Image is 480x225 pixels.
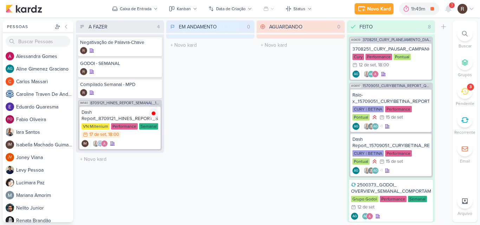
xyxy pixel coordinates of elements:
[376,63,389,67] div: , 18:00
[6,140,14,149] div: Isabella Machado Guimarães
[16,128,73,136] div: I a r a S a n t o s
[149,108,158,118] img: tracking
[82,109,158,122] div: Dash Report_8709121_HINES_REPORT_SEMANAL_18.09
[366,213,373,220] img: Alessandra Gomes
[6,178,14,187] img: Lucimara Paz
[372,71,379,78] img: Alessandra Gomes
[77,154,163,164] input: + Novo kard
[7,67,13,71] p: AG
[351,213,358,220] div: Criador(a): Aline Gimenez Graciano
[154,23,163,31] div: 4
[92,140,99,147] img: Iara Santos
[89,132,106,137] div: 17 de set
[379,124,383,129] span: +1
[168,40,253,50] input: + Novo kard
[6,24,53,30] div: Pessoas
[352,92,429,105] div: Raio-x_15709051_CURY|BETINA_REPORT_QUINZENAL_16.09
[16,91,73,98] div: C a r o l i n e T r a v e n D e A n d r a d e
[8,143,12,147] p: IM
[371,158,378,165] div: Prioridade Alta
[106,132,119,137] div: , 18:00
[352,167,359,174] div: Aline Gimenez Graciano
[352,158,370,165] div: Pontual
[16,65,73,73] div: A l i n e G i m e n e z G r a c i a n o
[80,60,160,67] div: GODOI - SEMANAL
[97,140,104,147] img: Caroline Traven De Andrade
[354,125,358,128] p: AG
[6,191,14,199] img: Mariana Amorim
[80,39,160,46] div: Negativação de Palavra-Chave
[365,54,392,60] div: Performance
[351,182,431,194] div: 2500373_GODOI_ OVERVIEW_SEMANAL_COMPORTAMENTO_LEADS
[367,5,391,13] div: Novo Kard
[258,40,343,50] input: + Novo kard
[16,141,73,148] div: I s a b e l l a M a c h a d o G u i m a r ã e s
[456,100,474,107] p: Pendente
[351,196,378,202] div: Grupo Godoi
[386,159,403,164] div: 15 de set
[425,23,434,31] div: 8
[362,213,369,220] div: Aline Gimenez Graciano
[459,43,472,49] p: Buscar
[90,101,161,105] span: 8709121_HINES_REPORT_SEMANAL_18.09
[359,63,376,67] div: 12 de set
[354,73,358,76] p: AG
[362,123,383,130] div: Colaboradores: Iara Santos, Nelito Junior, Aline Gimenez Graciano, Alessandra Gomes
[350,38,361,42] span: AG638
[385,150,412,157] div: Performance
[368,71,375,78] div: Aline Gimenez Graciano
[80,68,87,75] img: Rafael Dornelles
[16,154,73,161] div: J o n e y V i a n a
[363,123,370,130] img: Iara Santos
[6,204,14,212] img: Nelito Junior
[352,123,359,130] div: Aline Gimenez Graciano
[372,167,379,174] div: Aline Gimenez Graciano
[16,103,73,111] div: E d u a r d o Q u a r e s m a
[6,115,14,124] div: Fabio Oliveira
[352,71,359,78] div: Criador(a): Aline Gimenez Graciano
[352,123,359,130] div: Criador(a): Aline Gimenez Graciano
[386,115,403,120] div: 15 de set
[458,210,472,217] p: Arquivo
[16,217,73,224] div: R e n a t a B r a n d ã o
[460,158,470,164] p: Email
[458,72,472,78] p: Grupos
[380,196,407,202] div: Performance
[379,168,383,173] span: +1
[385,106,412,112] div: Performance
[16,53,73,60] div: A l e s s a n d r a G o m e s
[83,142,87,146] p: IM
[80,47,87,54] div: Criador(a): Rafael Dornelles
[357,205,375,210] div: 12 de set
[352,71,359,78] div: Aline Gimenez Graciano
[16,78,73,85] div: C a r l o s M a s s a r i
[363,71,370,78] img: Iara Santos
[355,3,394,14] button: Novo Kard
[453,26,477,49] li: Ctrl + F
[16,179,73,186] div: L u c i m a r a P a z
[82,140,89,147] div: Isabella Machado Guimarães
[91,140,108,147] div: Colaboradores: Iara Santos, Caroline Traven De Andrade, Alessandra Gomes
[6,77,14,86] img: Carlos Massari
[6,128,14,136] img: Iara Santos
[79,101,89,105] span: IM140
[352,150,384,157] div: CURY | BETINA
[354,169,358,173] p: AG
[6,52,14,60] img: Alessandra Gomes
[352,54,364,60] div: Cury
[362,167,383,174] div: Colaboradores: Iara Santos, Nelito Junior, Aline Gimenez Graciano, Alessandra Gomes
[335,23,343,31] div: 0
[6,65,14,73] div: Aline Gimenez Graciano
[111,123,138,130] div: Performance
[360,213,373,220] div: Colaboradores: Aline Gimenez Graciano, Alessandra Gomes
[373,125,378,128] p: AG
[16,166,73,174] div: L e v y P e s s o a
[80,81,160,88] div: Compilado Semanal - MPD
[6,90,14,98] img: Caroline Traven De Andrade
[80,89,87,96] div: Criador(a): Rafael Dornelles
[80,47,87,54] img: Rafael Dornelles
[363,38,432,42] span: 3708251_CURY_PLANEJAMENTO_DIA"C"_SP
[6,36,70,47] input: Buscar Pessoas
[352,136,429,149] div: Dash Report_15709051_CURY|BETINA_REPORT_QUINZENAL_16.09
[101,140,108,147] img: Alessandra Gomes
